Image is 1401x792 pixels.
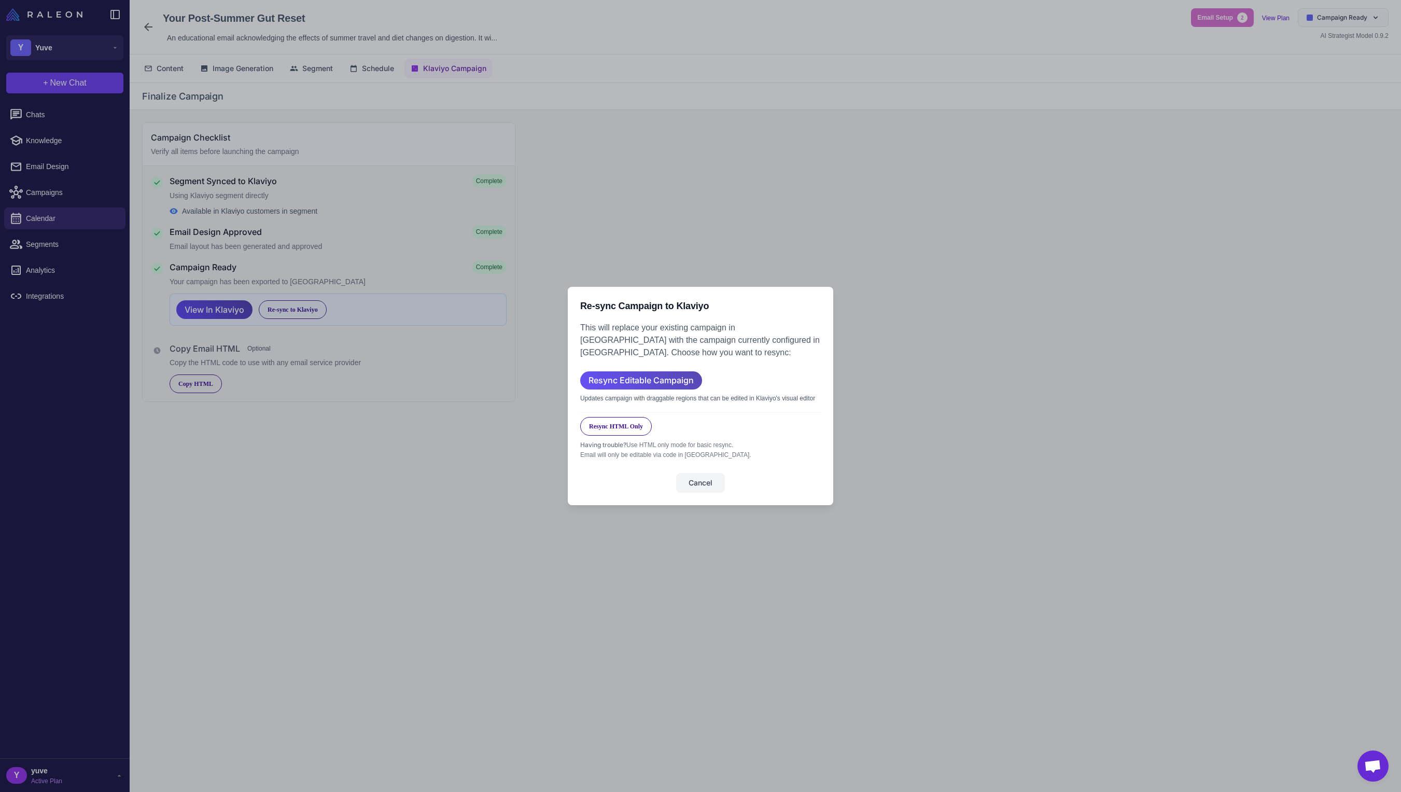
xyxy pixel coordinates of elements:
[580,441,626,449] span: Having trouble?
[1357,751,1389,782] div: Open chat
[580,440,821,461] p: Use HTML only mode for basic resync. Email will only be editable via code in [GEOGRAPHIC_DATA].
[589,422,643,431] span: Resync HTML Only
[589,371,694,390] span: Resync Editable Campaign
[676,473,725,493] button: Cancel
[580,299,821,313] h3: Re-sync Campaign to Klaviyo
[580,394,821,404] p: Updates campaign with draggable regions that can be edited in Klaviyo's visual editor
[580,322,821,359] p: This will replace your existing campaign in [GEOGRAPHIC_DATA] with the campaign currently configu...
